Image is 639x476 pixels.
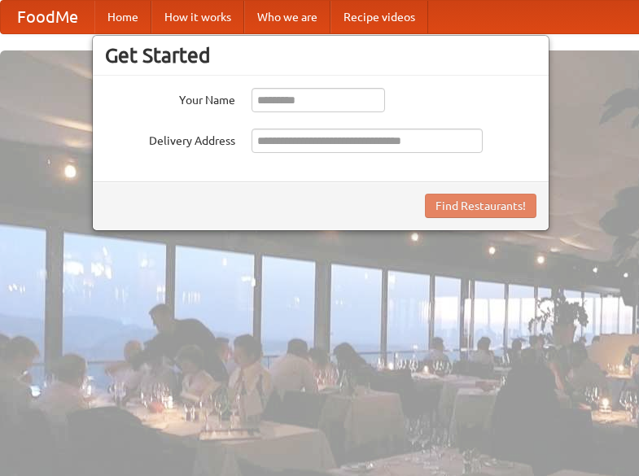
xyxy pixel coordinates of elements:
[330,1,428,33] a: Recipe videos
[244,1,330,33] a: Who we are
[151,1,244,33] a: How it works
[105,88,235,108] label: Your Name
[105,43,536,68] h3: Get Started
[1,1,94,33] a: FoodMe
[425,194,536,218] button: Find Restaurants!
[105,129,235,149] label: Delivery Address
[94,1,151,33] a: Home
